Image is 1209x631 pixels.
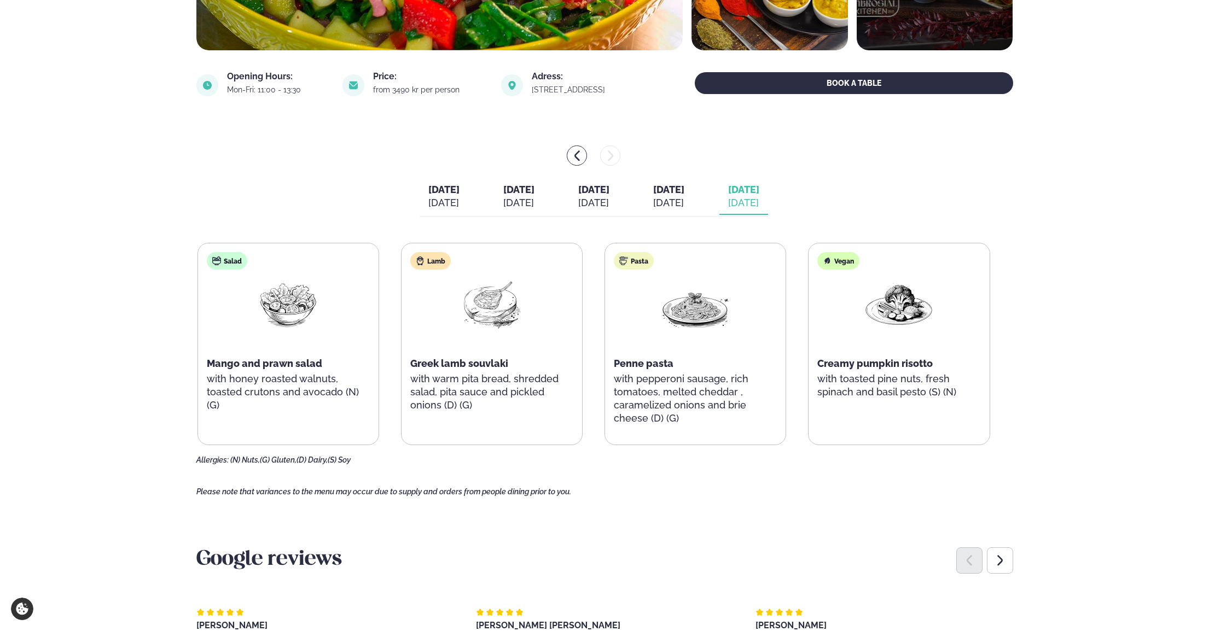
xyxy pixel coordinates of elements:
[755,621,1013,630] div: [PERSON_NAME]
[212,256,221,265] img: salad.svg
[695,72,1013,94] button: BOOK A TABLE
[196,547,1013,573] h3: Google reviews
[532,72,633,81] div: Adress:
[503,184,534,195] span: [DATE]
[532,83,633,96] a: link
[614,252,654,270] div: Pasta
[719,179,768,215] button: [DATE] [DATE]
[196,487,571,496] span: Please note that variances to the menu may occur due to supply and orders from people dining prio...
[410,358,508,369] span: Greek lamb souvlaki
[569,179,618,215] button: [DATE] [DATE]
[230,455,260,464] span: (N) Nuts,
[817,252,859,270] div: Vegan
[11,598,33,620] a: Cookie settings
[373,72,488,81] div: Price:
[297,455,328,464] span: (D) Dairy,
[342,74,364,96] img: image alt
[253,278,323,329] img: Salad.png
[227,72,329,81] div: Opening Hours:
[416,256,425,265] img: Lamb.svg
[653,184,684,195] span: [DATE]
[823,256,832,265] img: Vegan.svg
[196,455,229,464] span: Allergies:
[428,184,460,195] span: [DATE]
[410,252,451,270] div: Lamb
[328,455,351,464] span: (S) Soy
[660,278,730,329] img: Spagetti.png
[653,196,684,209] div: [DATE]
[227,85,329,94] div: Mon-Fri: 11:00 - 13:30
[600,145,620,166] button: menu-btn-right
[728,196,759,209] div: [DATE]
[817,358,933,369] span: Creamy pumpkin risotto
[578,196,609,209] div: [DATE]
[207,252,247,270] div: Salad
[503,196,534,209] div: [DATE]
[614,372,777,425] p: with pepperoni sausage, rich tomatoes, melted cheddar , caramelized onions and brie cheese (D) (G)
[260,455,297,464] span: (G) Gluten,
[619,256,628,265] img: pasta.svg
[644,179,693,215] button: [DATE] [DATE]
[457,278,527,329] img: Lamb-Meat.png
[410,372,573,412] p: with warm pita bread, shredded salad, pita sauce and pickled onions (D) (G)
[614,358,673,369] span: Penne pasta
[864,278,934,329] img: Vegan.png
[373,85,488,94] div: from 3490 kr per person
[956,547,983,574] div: Previous slide
[567,145,587,166] button: menu-btn-left
[428,196,460,209] div: [DATE]
[501,74,523,96] img: image alt
[728,184,759,195] span: [DATE]
[207,358,322,369] span: Mango and prawn salad
[987,547,1013,574] div: Next slide
[578,184,609,195] span: [DATE]
[207,372,370,412] p: with honey roasted walnuts, toasted crutons and avocado (N) (G)
[495,179,543,215] button: [DATE] [DATE]
[196,621,454,630] div: [PERSON_NAME]
[420,179,468,215] button: [DATE] [DATE]
[476,621,734,630] div: [PERSON_NAME] [PERSON_NAME]
[196,74,218,96] img: image alt
[817,372,980,399] p: with toasted pine nuts, fresh spinach and basil pesto (S) (N)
